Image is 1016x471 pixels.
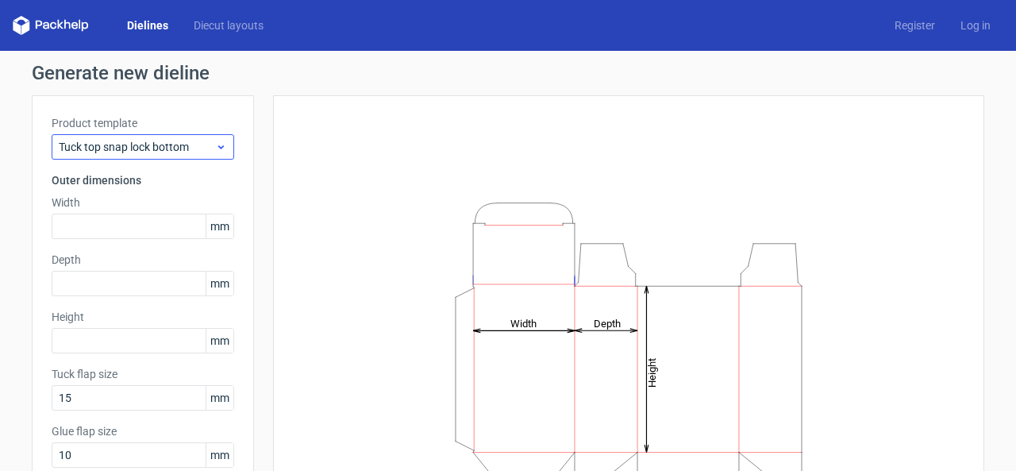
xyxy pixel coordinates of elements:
[646,357,658,387] tspan: Height
[181,17,276,33] a: Diecut layouts
[948,17,1003,33] a: Log in
[882,17,948,33] a: Register
[206,329,233,353] span: mm
[206,386,233,410] span: mm
[52,423,234,439] label: Glue flap size
[32,64,984,83] h1: Generate new dieline
[52,195,234,210] label: Width
[52,366,234,382] label: Tuck flap size
[594,317,621,329] tspan: Depth
[114,17,181,33] a: Dielines
[52,309,234,325] label: Height
[206,272,233,295] span: mm
[510,317,537,329] tspan: Width
[52,172,234,188] h3: Outer dimensions
[52,252,234,268] label: Depth
[52,115,234,131] label: Product template
[59,139,215,155] span: Tuck top snap lock bottom
[206,443,233,467] span: mm
[206,214,233,238] span: mm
